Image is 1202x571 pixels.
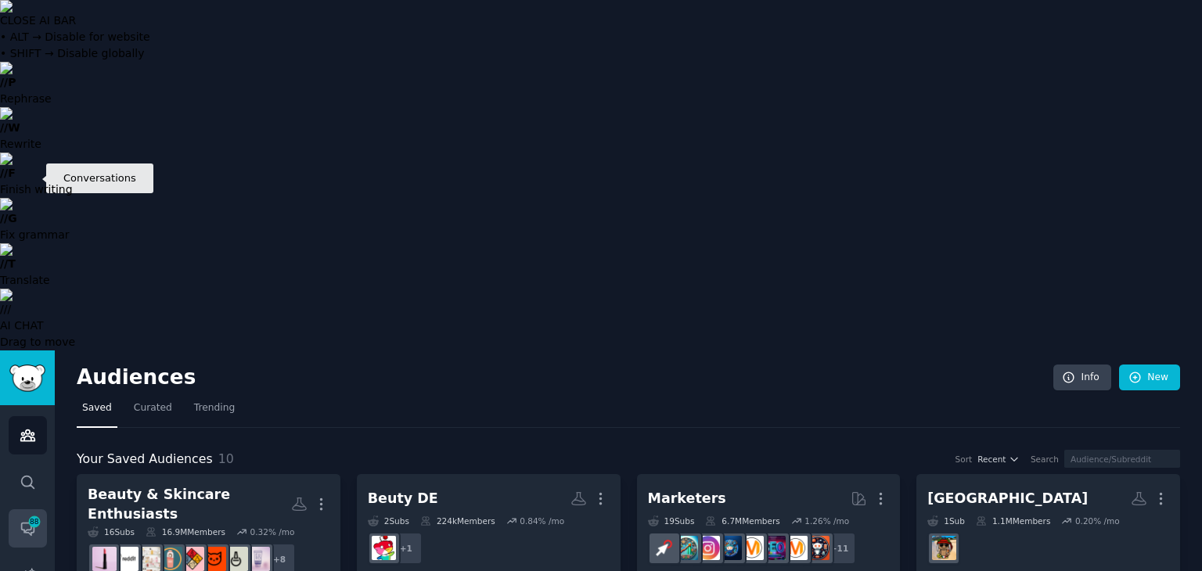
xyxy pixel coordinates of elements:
[783,536,808,560] img: marketing
[648,515,695,526] div: 19 Sub s
[136,547,160,571] img: SkincareAddictionLux
[194,401,235,415] span: Trending
[372,536,396,560] img: BeautyDE
[92,547,117,571] img: beauty
[1053,365,1111,391] a: Info
[648,489,726,508] div: Marketers
[114,547,139,571] img: acne
[696,536,720,560] img: InstagramMarketing
[128,396,178,428] a: Curated
[932,536,956,560] img: italy
[927,515,965,526] div: 1 Sub
[158,547,182,571] img: Haircare
[1119,365,1180,391] a: New
[1075,515,1120,526] div: 0.20 % /mo
[88,526,135,537] div: 16 Sub s
[224,547,248,571] img: 60PlusSkincare
[88,485,291,523] div: Beauty & Skincare Enthusiasts
[77,450,213,469] span: Your Saved Audiences
[180,547,204,571] img: HaircareScience
[823,532,856,565] div: + 11
[1064,450,1180,468] input: Audience/Subreddit
[804,515,849,526] div: 1.26 % /mo
[202,547,226,571] img: 30PlusSkinCare
[146,526,225,537] div: 16.9M Members
[976,515,1050,526] div: 1.1M Members
[368,515,409,526] div: 2 Sub s
[9,509,47,548] a: 88
[740,536,764,560] img: DigitalMarketing
[674,536,698,560] img: Affiliatemarketing
[77,396,117,428] a: Saved
[420,515,495,526] div: 224k Members
[977,454,1020,465] button: Recent
[718,536,742,560] img: digital_marketing
[368,489,438,508] div: Beuty DE
[955,454,973,465] div: Sort
[705,515,779,526] div: 6.7M Members
[134,401,172,415] span: Curated
[27,516,41,527] span: 88
[927,489,1088,508] div: [GEOGRAPHIC_DATA]
[761,536,786,560] img: SEO
[246,547,270,571] img: EuroSkincare
[1031,454,1059,465] div: Search
[189,396,240,428] a: Trending
[805,536,830,560] img: socialmedia
[520,515,564,526] div: 0.84 % /mo
[9,365,45,392] img: GummySearch logo
[390,532,423,565] div: + 1
[652,536,676,560] img: PPC
[977,454,1006,465] span: Recent
[250,526,294,537] div: 0.32 % /mo
[77,365,1053,390] h2: Audiences
[218,451,234,466] span: 10
[82,401,112,415] span: Saved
